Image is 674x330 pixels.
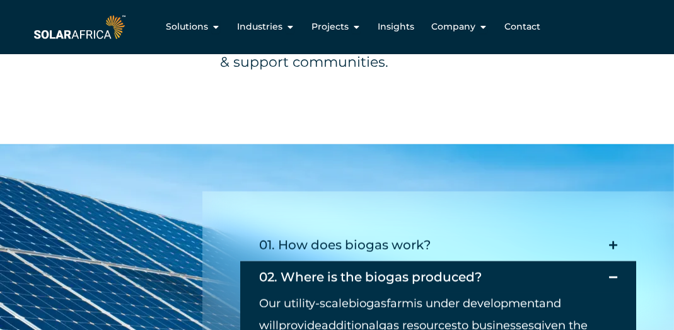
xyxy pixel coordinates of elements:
[349,297,386,310] span: biogas
[259,268,482,287] div: 02. Where is the biogas produced?
[414,297,539,310] span: is under development
[311,20,349,33] span: Projects
[127,15,579,38] nav: Menu
[127,15,579,38] div: Menu Toggle
[259,297,349,310] span: Our utility-scale
[240,229,636,261] summary: 01. How does biogas work?
[386,297,414,310] span: farm
[378,20,414,33] a: Insights
[240,261,636,293] summary: 02. Where is the biogas produced?
[504,20,540,33] a: Contact
[431,20,475,33] span: Company
[166,20,208,33] span: Solutions
[237,20,282,33] span: Industries
[259,236,431,254] div: 01. How does biogas work?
